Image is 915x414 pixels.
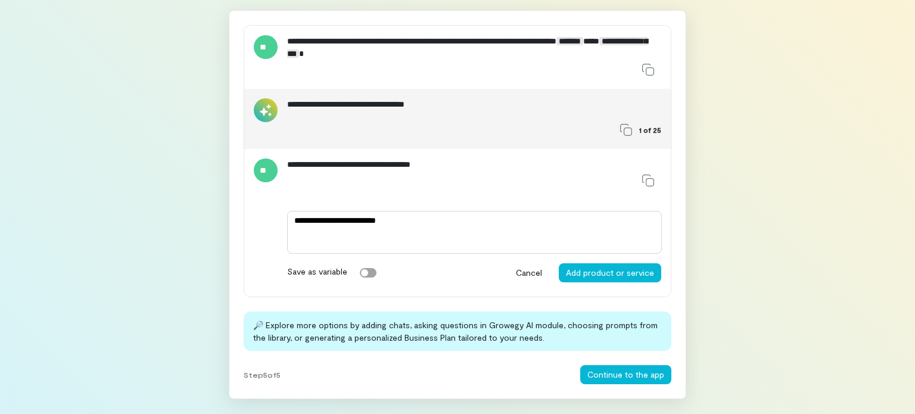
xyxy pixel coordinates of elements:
[509,263,549,282] button: Cancel
[244,370,281,379] span: Step 5 of 5
[639,125,661,135] span: 1 of 25
[244,312,671,351] div: 🔎 Explore more options by adding chats, asking questions in Growegy AI module, choosing prompts f...
[580,365,671,384] button: Continue to the app
[287,266,376,278] label: Save as variable
[559,263,661,282] button: Add product or service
